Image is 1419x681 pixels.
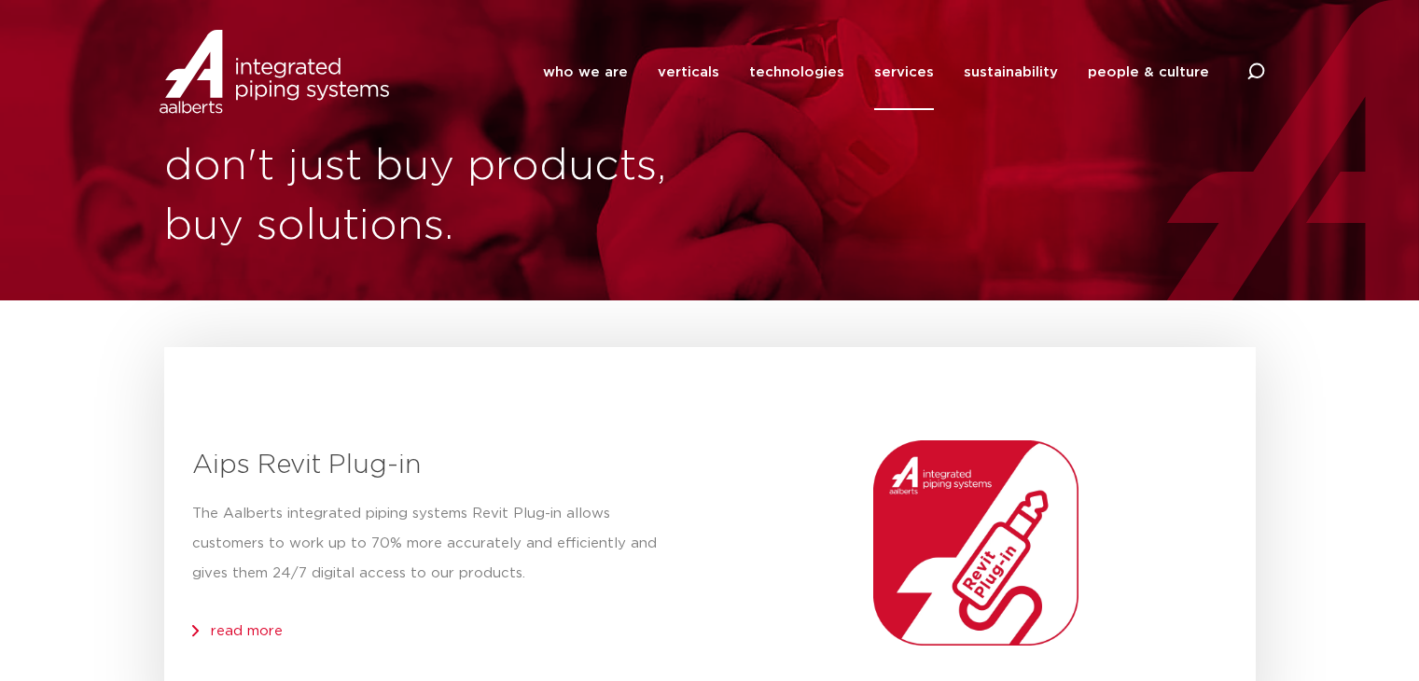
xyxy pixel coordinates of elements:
h1: don't just buy products, buy solutions. [164,137,701,257]
a: people & culture [1088,35,1209,110]
a: verticals [658,35,719,110]
a: read more [211,624,283,638]
a: services [874,35,934,110]
a: sustainability [964,35,1058,110]
nav: Menu [543,35,1209,110]
a: technologies [749,35,844,110]
a: who we are [543,35,628,110]
h3: Aips Revit Plug-in [192,447,682,484]
p: The Aalberts integrated piping systems Revit Plug-in allows customers to work up to 70% more accu... [192,499,682,589]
